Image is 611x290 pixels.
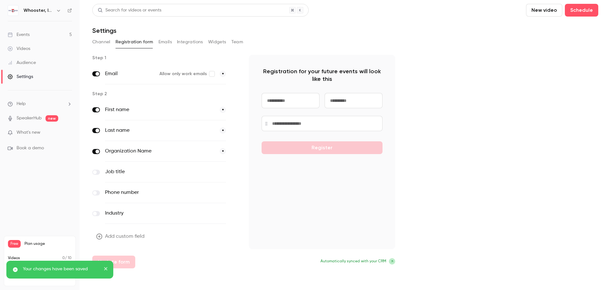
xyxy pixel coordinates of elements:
[17,101,26,107] span: Help
[17,115,42,122] a: SpeakerHub
[92,55,239,61] p: Step 1
[92,37,110,47] button: Channel
[105,189,200,196] label: Phone number
[177,37,203,47] button: Integrations
[231,37,243,47] button: Team
[92,230,150,243] button: Add custom field
[23,266,99,272] p: Your changes have been saved
[105,209,200,217] label: Industry
[526,4,562,17] button: New video
[8,60,36,66] div: Audience
[8,255,20,261] p: Videos
[105,70,154,78] label: Email
[104,266,108,273] button: close
[8,240,21,248] span: Free
[8,46,30,52] div: Videos
[8,32,30,38] div: Events
[8,5,18,16] img: Whooster, Inc.
[320,258,386,264] span: Automatically synced with your CRM
[62,256,65,260] span: 0
[17,129,40,136] span: What's new
[25,241,72,246] span: Plan usage
[105,168,200,176] label: Job title
[17,145,44,152] span: Book a demo
[105,127,214,134] label: Last name
[159,71,214,77] label: Allow only work emails
[565,4,598,17] button: Schedule
[208,37,226,47] button: Widgets
[92,27,116,34] h1: Settings
[98,7,161,14] div: Search for videos or events
[62,255,72,261] p: / 10
[92,91,239,97] p: Step 2
[8,74,33,80] div: Settings
[105,106,214,114] label: First name
[46,115,58,122] span: new
[158,37,172,47] button: Emails
[8,101,72,107] li: help-dropdown-opener
[24,7,53,14] h6: Whooster, Inc.
[262,67,383,83] p: Registration for your future events will look like this
[105,147,214,155] label: Organization Name
[116,37,153,47] button: Registration form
